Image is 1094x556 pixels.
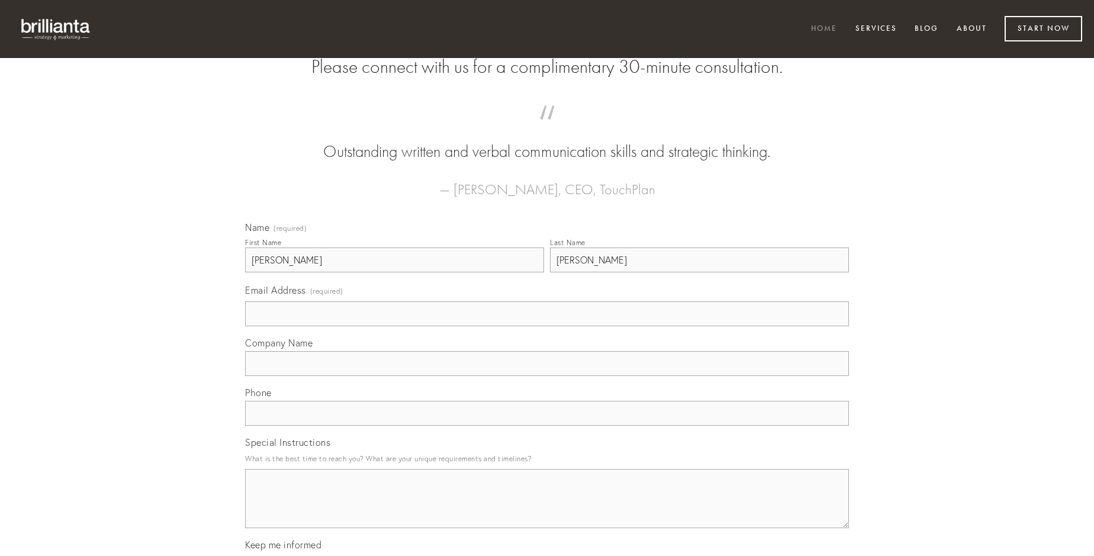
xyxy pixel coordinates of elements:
[1005,16,1082,41] a: Start Now
[949,20,995,39] a: About
[245,337,313,349] span: Company Name
[264,163,830,201] figcaption: — [PERSON_NAME], CEO, TouchPlan
[550,238,585,247] div: Last Name
[245,56,849,78] h2: Please connect with us for a complimentary 30-minute consultation.
[803,20,845,39] a: Home
[848,20,905,39] a: Services
[273,225,307,232] span: (required)
[12,12,101,46] img: brillianta - research, strategy, marketing
[245,387,272,398] span: Phone
[264,117,830,163] blockquote: Outstanding written and verbal communication skills and strategic thinking.
[245,238,281,247] div: First Name
[245,284,306,296] span: Email Address
[907,20,946,39] a: Blog
[245,451,849,467] p: What is the best time to reach you? What are your unique requirements and timelines?
[245,539,321,551] span: Keep me informed
[245,436,330,448] span: Special Instructions
[264,117,830,140] span: “
[245,221,269,233] span: Name
[310,283,343,299] span: (required)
